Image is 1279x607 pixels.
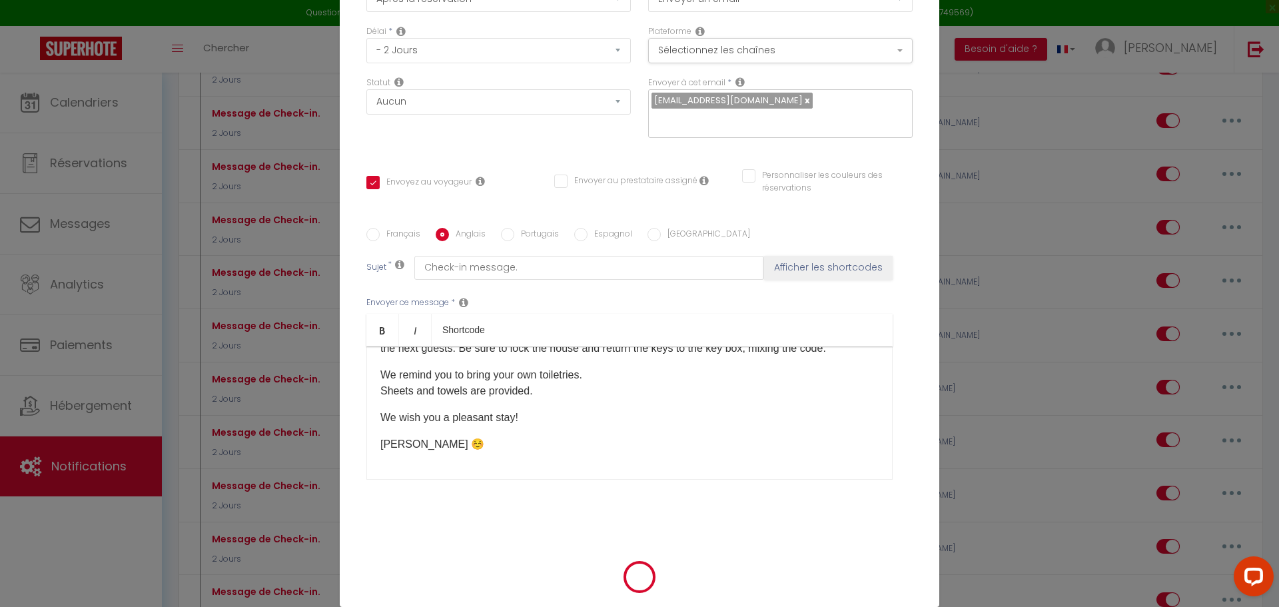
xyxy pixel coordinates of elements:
[399,314,432,346] a: Italic
[449,228,486,243] label: Anglais
[366,25,386,38] label: Délai
[432,314,496,346] a: Shortcode
[366,297,449,309] label: Envoyer ce message
[654,94,803,107] span: [EMAIL_ADDRESS][DOMAIN_NAME]
[366,261,386,275] label: Sujet
[380,367,879,399] p: We remind you to bring your own toiletries. Sheets and towels are provided.
[648,25,691,38] label: Plateforme
[380,410,879,426] p: We wish you a pleasant stay!
[476,176,485,187] i: Envoyer au voyageur
[395,259,404,270] i: Subject
[661,228,750,243] label: [GEOGRAPHIC_DATA]
[1223,551,1279,607] iframe: LiveChat chat widget
[764,256,893,280] button: Afficher les shortcodes
[514,228,559,243] label: Portugais
[648,38,913,63] button: Sélectionnez les chaînes
[699,175,709,186] i: Envoyer au prestataire si il est assigné
[366,77,390,89] label: Statut
[366,314,399,346] a: Bold
[648,77,725,89] label: Envoyer à cet email
[735,77,745,87] i: Recipient
[588,228,632,243] label: Espagnol
[695,26,705,37] i: Action Channel
[394,77,404,87] i: Booking status
[380,436,879,452] p: [PERSON_NAME] ☺️
[396,26,406,37] i: Action Time
[380,228,420,243] label: Français
[459,297,468,308] i: Message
